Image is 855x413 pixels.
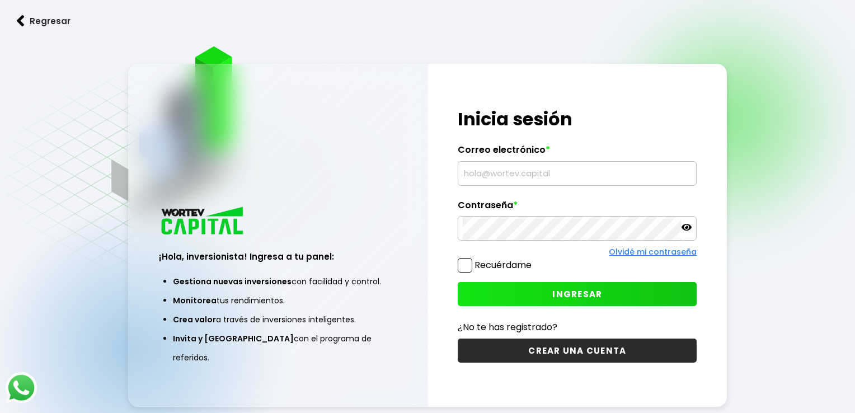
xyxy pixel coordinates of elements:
a: ¿No te has registrado?CREAR UNA CUENTA [458,320,697,363]
li: tus rendimientos. [173,291,384,310]
img: flecha izquierda [17,15,25,27]
span: Invita y [GEOGRAPHIC_DATA] [173,333,294,344]
span: INGRESAR [552,288,602,300]
h3: ¡Hola, inversionista! Ingresa a tu panel: [159,250,398,263]
li: a través de inversiones inteligentes. [173,310,384,329]
li: con facilidad y control. [173,272,384,291]
img: logos_whatsapp-icon.242b2217.svg [6,372,37,403]
label: Correo electrónico [458,144,697,161]
input: hola@wortev.capital [463,162,692,185]
p: ¿No te has registrado? [458,320,697,334]
span: Gestiona nuevas inversiones [173,276,292,287]
img: logo_wortev_capital [159,205,247,238]
label: Contraseña [458,200,697,217]
a: Olvidé mi contraseña [609,246,697,257]
button: INGRESAR [458,282,697,306]
button: CREAR UNA CUENTA [458,339,697,363]
span: Monitorea [173,295,217,306]
span: Crea valor [173,314,216,325]
label: Recuérdame [475,259,532,271]
li: con el programa de referidos. [173,329,384,367]
h1: Inicia sesión [458,106,697,133]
